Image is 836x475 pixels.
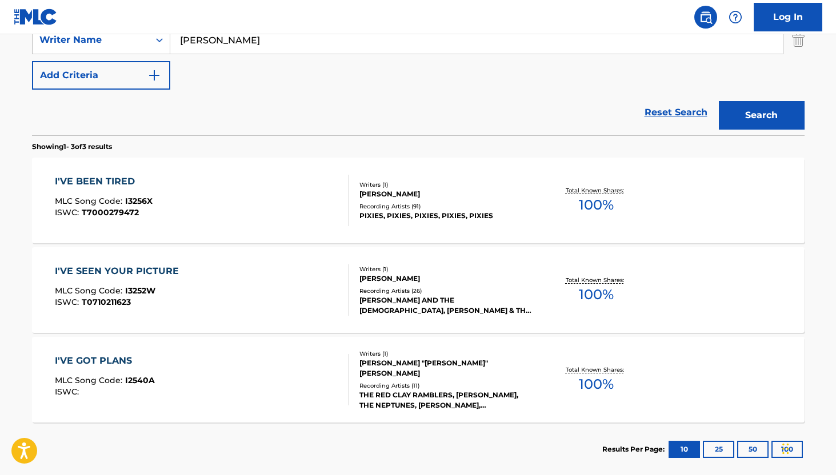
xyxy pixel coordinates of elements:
[125,196,153,206] span: I3256X
[724,6,747,29] div: Help
[566,276,627,284] p: Total Known Shares:
[703,441,734,458] button: 25
[359,295,532,316] div: [PERSON_NAME] AND THE [DEMOGRAPHIC_DATA], [PERSON_NAME] & THE [DEMOGRAPHIC_DATA], [PERSON_NAME] A...
[32,61,170,90] button: Add Criteria
[359,381,532,390] div: Recording Artists ( 11 )
[55,285,125,296] span: MLC Song Code :
[55,264,185,278] div: I'VE SEEN YOUR PICTURE
[55,196,125,206] span: MLC Song Code :
[792,26,805,54] img: Delete Criterion
[579,374,614,395] span: 100 %
[32,337,805,422] a: I'VE GOT PLANSMLC Song Code:I2540AISWC:Writers (1)[PERSON_NAME] "[PERSON_NAME]" [PERSON_NAME]Reco...
[147,69,161,82] img: 9d2ae6d4665cec9f34b9.svg
[82,297,131,307] span: T0710211623
[669,441,700,458] button: 10
[359,273,532,284] div: [PERSON_NAME]
[566,365,627,374] p: Total Known Shares:
[32,142,112,152] p: Showing 1 - 3 of 3 results
[771,441,803,458] button: 100
[125,375,155,385] span: I2540A
[782,432,789,466] div: Drag
[359,265,532,273] div: Writers ( 1 )
[602,444,667,454] p: Results Per Page:
[55,387,82,397] span: ISWC :
[754,3,822,31] a: Log In
[32,247,805,333] a: I'VE SEEN YOUR PICTUREMLC Song Code:I3252WISWC:T0710211623Writers (1)[PERSON_NAME]Recording Artis...
[729,10,742,24] img: help
[639,100,713,125] a: Reset Search
[579,284,614,305] span: 100 %
[699,10,713,24] img: search
[55,207,82,218] span: ISWC :
[55,175,153,188] div: I'VE BEEN TIRED
[694,6,717,29] a: Public Search
[359,349,532,358] div: Writers ( 1 )
[359,390,532,410] div: THE RED CLAY RAMBLERS, [PERSON_NAME], THE NEPTUNES, [PERSON_NAME], [PERSON_NAME] KHLISS [PERSON_N...
[359,287,532,295] div: Recording Artists ( 26 )
[359,189,532,199] div: [PERSON_NAME]
[32,158,805,243] a: I'VE BEEN TIREDMLC Song Code:I3256XISWC:T7000279472Writers (1)[PERSON_NAME]Recording Artists (91)...
[82,207,139,218] span: T7000279472
[359,180,532,189] div: Writers ( 1 )
[55,297,82,307] span: ISWC :
[579,195,614,215] span: 100 %
[359,358,532,379] div: [PERSON_NAME] "[PERSON_NAME]" [PERSON_NAME]
[779,420,836,475] iframe: Chat Widget
[359,202,532,211] div: Recording Artists ( 91 )
[719,101,805,130] button: Search
[566,186,627,195] p: Total Known Shares:
[55,354,155,368] div: I'VE GOT PLANS
[55,375,125,385] span: MLC Song Code :
[125,285,155,296] span: I3252W
[359,211,532,221] div: PIXIES, PIXIES, PIXIES, PIXIES, PIXIES
[39,33,142,47] div: Writer Name
[14,9,58,25] img: MLC Logo
[737,441,769,458] button: 50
